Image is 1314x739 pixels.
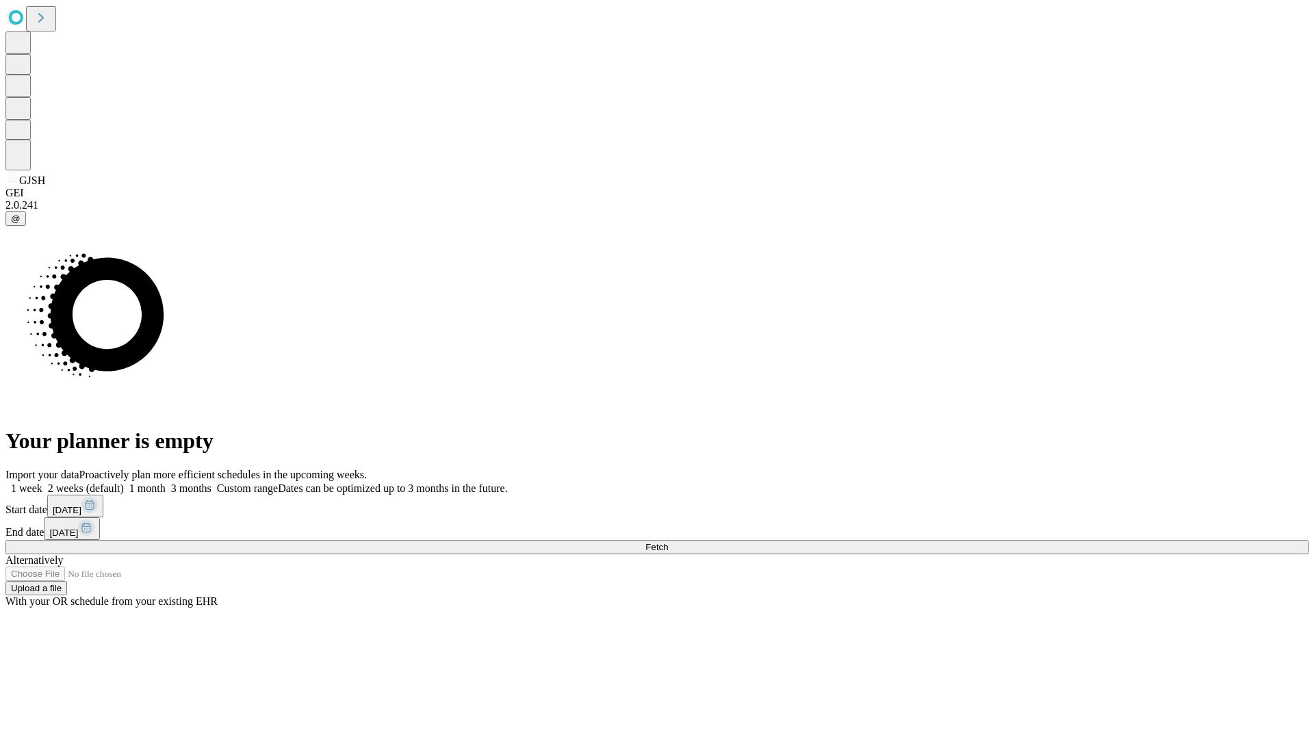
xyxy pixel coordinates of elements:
span: 3 months [171,482,211,494]
span: [DATE] [49,528,78,538]
button: @ [5,211,26,226]
div: GEI [5,187,1309,199]
span: 1 month [129,482,166,494]
span: Fetch [645,542,668,552]
div: End date [5,517,1309,540]
span: With your OR schedule from your existing EHR [5,595,218,607]
h1: Your planner is empty [5,428,1309,454]
button: [DATE] [44,517,100,540]
button: Fetch [5,540,1309,554]
span: 2 weeks (default) [48,482,124,494]
span: Custom range [217,482,278,494]
div: 2.0.241 [5,199,1309,211]
span: Import your data [5,469,79,480]
span: Proactively plan more efficient schedules in the upcoming weeks. [79,469,367,480]
span: Alternatively [5,554,63,566]
span: Dates can be optimized up to 3 months in the future. [278,482,507,494]
button: [DATE] [47,495,103,517]
span: GJSH [19,174,45,186]
span: [DATE] [53,505,81,515]
span: @ [11,213,21,224]
button: Upload a file [5,581,67,595]
div: Start date [5,495,1309,517]
span: 1 week [11,482,42,494]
